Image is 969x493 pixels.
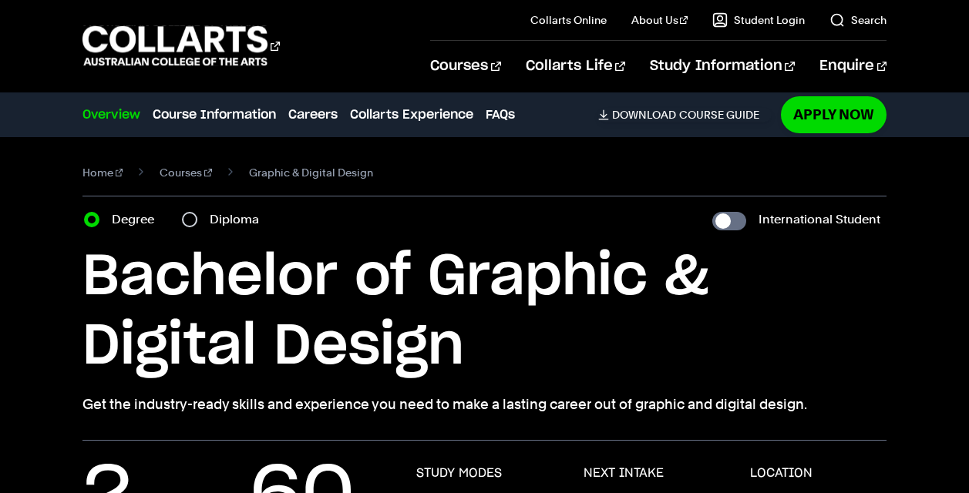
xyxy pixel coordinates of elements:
[153,106,276,124] a: Course Information
[750,465,813,481] h3: LOCATION
[430,41,500,92] a: Courses
[612,108,676,122] span: Download
[288,106,338,124] a: Careers
[486,106,515,124] a: FAQs
[160,162,212,183] a: Courses
[82,243,887,381] h1: Bachelor of Graphic & Digital Design
[819,41,887,92] a: Enquire
[781,96,887,132] a: Apply Now
[598,108,772,122] a: DownloadCourse Guide
[526,41,625,92] a: Collarts Life
[210,209,268,230] label: Diploma
[759,209,880,230] label: International Student
[82,106,140,124] a: Overview
[82,162,123,183] a: Home
[829,12,887,28] a: Search
[650,41,795,92] a: Study Information
[530,12,607,28] a: Collarts Online
[416,465,502,481] h3: STUDY MODES
[712,12,805,28] a: Student Login
[82,24,280,68] div: Go to homepage
[631,12,688,28] a: About Us
[350,106,473,124] a: Collarts Experience
[82,394,887,415] p: Get the industry-ready skills and experience you need to make a lasting career out of graphic and...
[112,209,163,230] label: Degree
[584,465,664,481] h3: NEXT INTAKE
[249,162,373,183] span: Graphic & Digital Design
